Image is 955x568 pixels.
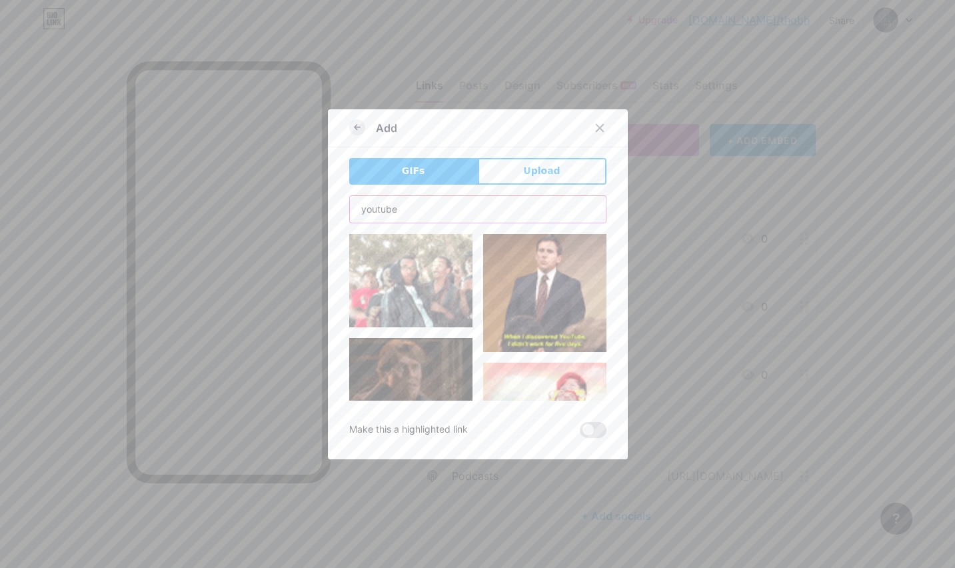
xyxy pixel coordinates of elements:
div: Make this a highlighted link [349,422,468,438]
input: Search [350,196,606,223]
img: Gihpy [483,363,606,432]
img: Gihpy [349,234,473,328]
img: Gihpy [349,338,473,461]
span: Upload [523,164,560,178]
button: GIFs [349,158,478,185]
span: GIFs [402,164,425,178]
img: Gihpy [483,234,606,353]
button: Upload [478,158,606,185]
div: Add [376,120,397,136]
